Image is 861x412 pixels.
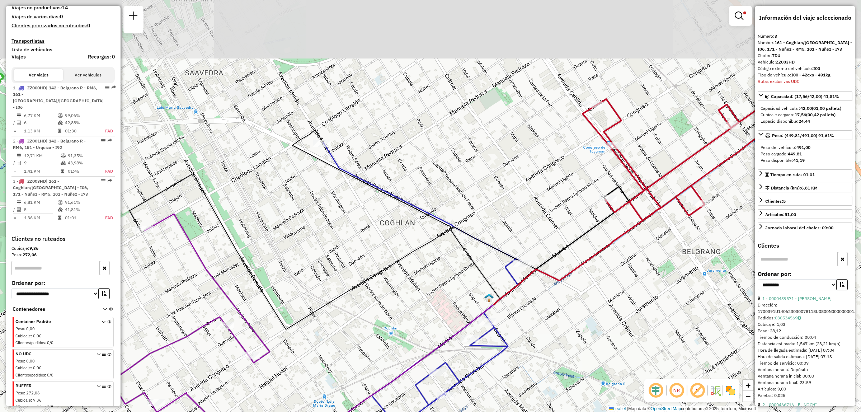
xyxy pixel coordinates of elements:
a: 1 - 0000439571 - [PERSON_NAME] [762,296,832,301]
div: Pedidos: [758,315,852,321]
strong: TDU [772,53,780,58]
span: − [746,392,751,401]
i: Clientes [17,207,21,212]
i: % Cubicaje en uso [58,121,63,125]
div: Artículos: 9,00 [758,386,852,392]
span: Peso [15,326,24,331]
a: Jornada laboral del chofer: 09:00 [758,223,852,232]
span: Ocultar NR [668,382,685,399]
span: Peso: (449,81/491,00) 91,61% [772,133,834,138]
span: Filtro Ativo [743,11,746,14]
div: Tiempo de servicio: 00:09 [758,295,852,399]
strong: 9,36 [29,245,38,251]
span: | [627,406,628,411]
a: Capacidad: (17,56/42,00) 41,81% [758,91,852,101]
a: Zoom out [743,391,753,402]
span: : [24,390,25,395]
td: 6 [24,119,57,126]
a: Peso: (449,81/491,00) 91,61% [758,130,852,140]
td: 42,88% [65,119,96,126]
h4: Viajes de varios dias: [11,14,115,20]
span: ZZ000HD [27,85,46,90]
button: Ver vehículos [63,69,113,81]
i: Tiempo en ruta [58,216,61,220]
div: Ventana horaria inicial: 00:00 [758,373,852,379]
span: : [24,359,25,364]
td: 1,13 KM [24,127,57,135]
div: Capacidad vehicular: [761,105,850,112]
td: 6,81 KM [24,199,57,206]
td: 41,81% [65,206,96,213]
td: 91,61% [65,199,96,206]
i: % Cubicaje en uso [61,161,66,165]
span: 0,00 [26,359,35,364]
td: 01:30 [65,127,96,135]
span: Clientes: [765,198,786,204]
div: Espacio disponible: [761,118,850,125]
span: | 161 - Coghlan/[GEOGRAPHIC_DATA] - I06, 171 - Nuñez - RM5, 181 - Nuñez - I73 [13,178,88,197]
img: Flujo de la calle [710,385,721,396]
button: Orden creciente [98,288,110,299]
span: Peso [15,359,24,364]
span: Container Padrão [15,318,93,325]
h4: Clientes [758,242,852,249]
td: 99,06% [65,112,96,119]
div: Tiempo de conducción: 00:04 [758,334,852,341]
span: | 142 - Belgrano R - RM6, 151 - Urquiza - I92 [13,138,86,150]
span: Peso: 28,12 [758,328,781,333]
h4: Lista de vehículos [11,47,115,53]
a: OpenStreetMap [651,406,681,411]
span: : [45,404,46,409]
div: Cubicaje cargado: [761,112,850,118]
i: % Peso en uso [61,154,66,158]
strong: 51,00 [785,212,796,217]
em: Opciones [101,179,105,183]
i: % Cubicaje en uso [58,207,63,212]
em: Opciones [105,85,109,90]
span: Cubicaje [15,365,31,370]
span: | 142 - Belgrano R - RM6, 161 - [GEOGRAPHIC_DATA]/[GEOGRAPHIC_DATA] - I06 [13,85,104,110]
i: Distancia (km) [17,154,21,158]
span: Mostrar etiqueta [689,382,706,399]
strong: 17,56 [795,112,806,117]
h4: Recargas: 0 [88,54,115,60]
td: 9 [24,159,60,167]
strong: (01,00 pallets) [812,106,841,111]
strong: 491,00 [796,145,810,150]
span: 0/0 [47,373,53,378]
span: Cubicaje [15,333,31,338]
a: Artículos:51,00 [758,209,852,219]
a: Zoom in [743,380,753,391]
a: Tiempo en ruta: 01:01 [758,169,852,179]
i: Opciones [102,384,106,411]
div: Peso: [11,252,115,258]
a: 2 - 0000466716 - EL NOCHI [762,402,817,407]
div: Map data © contributors,© 2025 TomTom, Microsoft [607,406,758,412]
span: Clientes/pedidos [15,340,45,345]
i: Observaciones [798,316,801,320]
i: Distancia (km) [17,113,21,118]
img: UDC - Santos Lugares [484,293,494,303]
td: 01:01 [65,214,96,221]
span: Peso [15,390,24,395]
div: Chofer: [758,52,852,59]
strong: 42,00 [800,106,812,111]
strong: 41,19 [793,158,805,163]
span: : [45,373,46,378]
strong: 272,06 [23,252,37,257]
td: = [13,214,17,221]
div: Distancia estimada: 1,547 km (23,21 km/h) [758,341,852,347]
span: 272,06 [26,390,40,395]
span: Cubicaje [15,398,31,403]
label: Ordenar por: [758,270,852,278]
button: Ver viajes [14,69,63,81]
span: ZZ003HD [27,178,46,184]
td: 43,98% [67,159,97,167]
div: Rutas exclusivas UDC [758,78,852,85]
td: FAD [97,168,113,175]
div: Tipo de vehículo: [758,72,852,78]
td: 6,77 KM [24,112,57,119]
a: Mostrar filtros [732,9,749,23]
i: Tiempo en ruta [58,129,61,133]
i: Clientes [17,161,21,165]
